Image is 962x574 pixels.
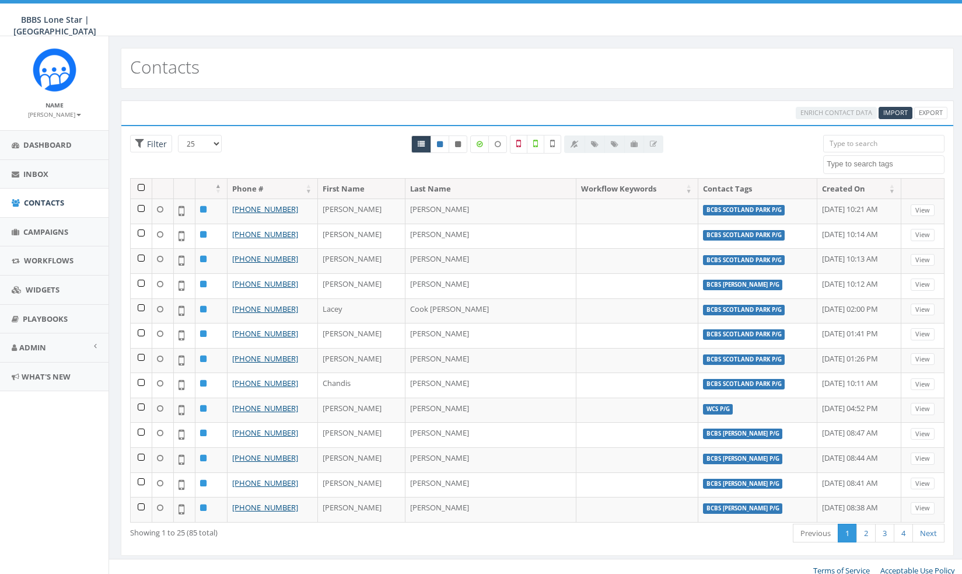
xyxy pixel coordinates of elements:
[703,329,785,340] label: BCBS Scotland Park P/G
[817,348,901,373] td: [DATE] 01:26 PM
[817,248,901,273] td: [DATE] 10:13 AM
[318,422,405,447] td: [PERSON_NAME]
[911,478,935,490] a: View
[911,229,935,241] a: View
[911,328,935,340] a: View
[817,179,901,199] th: Created On: activate to sort column ascending
[318,199,405,224] td: [PERSON_NAME]
[405,398,576,423] td: [PERSON_NAME]
[879,107,912,119] a: Import
[817,224,901,249] td: [DATE] 10:14 AM
[33,48,76,92] img: Rally_Corp_Icon_1.png
[228,179,318,199] th: Phone #: activate to sort column ascending
[130,135,172,153] span: Advance Filter
[23,314,68,324] span: Playbooks
[232,403,298,413] a: [PHONE_NUMBER]
[470,135,489,153] label: Data Enriched
[318,248,405,273] td: [PERSON_NAME]
[130,57,200,76] h2: Contacts
[405,273,576,298] td: [PERSON_NAME]
[911,403,935,415] a: View
[24,255,74,266] span: Workflows
[510,135,527,154] label: Not a Mobile
[883,108,908,117] span: CSV files only
[405,199,576,224] td: [PERSON_NAME]
[22,371,71,382] span: What's New
[817,298,901,323] td: [DATE] 02:00 PM
[703,454,783,464] label: BCBS [PERSON_NAME] P/G
[46,101,64,109] small: Name
[911,204,935,217] a: View
[817,422,901,447] td: [DATE] 08:47 AM
[405,248,576,273] td: [PERSON_NAME]
[703,404,733,415] label: WCS P/G
[24,197,64,208] span: Contacts
[318,323,405,348] td: [PERSON_NAME]
[911,304,935,316] a: View
[817,497,901,522] td: [DATE] 08:38 AM
[232,279,298,289] a: [PHONE_NUMBER]
[405,373,576,398] td: [PERSON_NAME]
[911,428,935,440] a: View
[232,502,298,513] a: [PHONE_NUMBER]
[911,353,935,366] a: View
[914,107,947,119] a: Export
[455,141,461,148] i: This phone number is unsubscribed and has opted-out of all texts.
[449,135,467,153] a: Opted Out
[28,110,81,119] small: [PERSON_NAME]
[817,398,901,423] td: [DATE] 04:52 PM
[405,298,576,323] td: Cook [PERSON_NAME]
[232,378,298,388] a: [PHONE_NUMBER]
[703,280,783,290] label: BCBS [PERSON_NAME] P/G
[703,255,785,266] label: BCBS Scotland Park P/G
[23,140,72,150] span: Dashboard
[437,141,443,148] i: This phone number is subscribed and will receive texts.
[232,353,298,364] a: [PHONE_NUMBER]
[405,224,576,249] td: [PERSON_NAME]
[405,472,576,498] td: [PERSON_NAME]
[411,135,431,153] a: All contacts
[26,284,60,295] span: Widgets
[318,497,405,522] td: [PERSON_NAME]
[703,230,785,241] label: BCBS Scotland Park P/G
[817,273,901,298] td: [DATE] 10:12 AM
[28,109,81,119] a: [PERSON_NAME]
[527,135,544,154] label: Validated
[318,373,405,398] td: Chandis
[703,305,785,315] label: BCBS Scotland Park P/G
[817,373,901,398] td: [DATE] 10:11 AM
[405,447,576,472] td: [PERSON_NAME]
[883,108,908,117] span: Import
[911,279,935,291] a: View
[318,298,405,323] td: Lacey
[318,398,405,423] td: [PERSON_NAME]
[911,502,935,514] a: View
[703,205,785,215] label: BCBS Scotland Park P/G
[875,524,894,543] a: 3
[856,524,876,543] a: 2
[232,328,298,339] a: [PHONE_NUMBER]
[544,135,561,154] label: Not Validated
[488,135,507,153] label: Data not Enriched
[793,524,838,543] a: Previous
[405,323,576,348] td: [PERSON_NAME]
[318,447,405,472] td: [PERSON_NAME]
[911,378,935,391] a: View
[823,135,944,152] input: Type to search
[232,204,298,214] a: [PHONE_NUMBER]
[827,159,944,169] textarea: Search
[703,479,783,489] label: BCBS [PERSON_NAME] P/G
[431,135,449,153] a: Active
[19,342,46,353] span: Admin
[911,254,935,266] a: View
[838,524,857,543] a: 1
[318,472,405,498] td: [PERSON_NAME]
[576,179,698,199] th: Workflow Keywords: activate to sort column ascending
[405,497,576,522] td: [PERSON_NAME]
[232,304,298,314] a: [PHONE_NUMBER]
[318,273,405,298] td: [PERSON_NAME]
[703,354,785,365] label: BCBS Scotland Park P/G
[232,427,298,438] a: [PHONE_NUMBER]
[911,453,935,465] a: View
[405,348,576,373] td: [PERSON_NAME]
